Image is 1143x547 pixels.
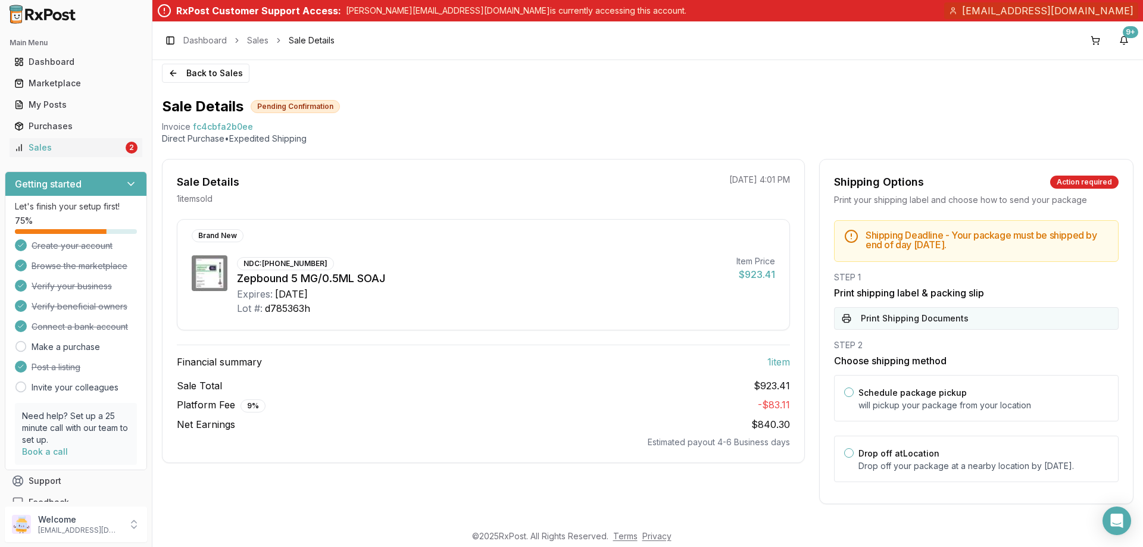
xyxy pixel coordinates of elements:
[5,492,147,513] button: Feedback
[177,436,790,448] div: Estimated payout 4-6 Business days
[14,77,138,89] div: Marketplace
[241,399,266,412] div: 9 %
[758,399,790,411] span: - $83.11
[5,117,147,136] button: Purchases
[866,230,1108,249] h5: Shipping Deadline - Your package must be shipped by end of day [DATE] .
[183,35,227,46] a: Dashboard
[14,120,138,132] div: Purchases
[834,194,1119,206] div: Print your shipping label and choose how to send your package
[754,379,790,393] span: $923.41
[162,64,249,83] button: Back to Sales
[10,137,142,158] a: Sales2
[177,417,235,432] span: Net Earnings
[12,515,31,534] img: User avatar
[10,38,142,48] h2: Main Menu
[15,215,33,227] span: 75 %
[834,307,1119,330] button: Print Shipping Documents
[32,382,118,393] a: Invite your colleagues
[183,35,335,46] nav: breadcrumb
[193,121,253,133] span: fc4cbfa2b0ee
[32,301,127,312] span: Verify beneficial owners
[162,97,243,116] h1: Sale Details
[346,5,686,17] p: [PERSON_NAME][EMAIL_ADDRESS][DOMAIN_NAME] is currently accessing this account.
[1050,176,1119,189] div: Action required
[5,52,147,71] button: Dashboard
[5,95,147,114] button: My Posts
[247,35,268,46] a: Sales
[10,94,142,115] a: My Posts
[237,301,263,315] div: Lot #:
[1103,507,1131,535] div: Open Intercom Messenger
[22,446,68,457] a: Book a call
[177,379,222,393] span: Sale Total
[126,142,138,154] div: 2
[834,339,1119,351] div: STEP 2
[192,229,243,242] div: Brand New
[858,448,939,458] label: Drop off at Location
[162,121,190,133] div: Invoice
[962,4,1133,18] span: [EMAIL_ADDRESS][DOMAIN_NAME]
[729,174,790,186] p: [DATE] 4:01 PM
[1114,31,1133,50] button: 9+
[22,410,130,446] p: Need help? Set up a 25 minute call with our team to set up.
[15,201,137,212] p: Let's finish your setup first!
[834,354,1119,368] h3: Choose shipping method
[14,142,123,154] div: Sales
[858,387,967,398] label: Schedule package pickup
[177,355,262,369] span: Financial summary
[1123,26,1138,38] div: 9+
[32,240,113,252] span: Create your account
[14,99,138,111] div: My Posts
[237,287,273,301] div: Expires:
[177,174,239,190] div: Sale Details
[834,174,924,190] div: Shipping Options
[10,51,142,73] a: Dashboard
[858,399,1108,411] p: will pickup your package from your location
[5,138,147,157] button: Sales2
[5,74,147,93] button: Marketplace
[192,255,227,291] img: Zepbound 5 MG/0.5ML SOAJ
[32,260,127,272] span: Browse the marketplace
[275,287,308,301] div: [DATE]
[613,531,638,541] a: Terms
[237,270,727,287] div: Zepbound 5 MG/0.5ML SOAJ
[5,470,147,492] button: Support
[736,267,775,282] div: $923.41
[767,355,790,369] span: 1 item
[10,115,142,137] a: Purchases
[834,286,1119,300] h3: Print shipping label & packing slip
[251,100,340,113] div: Pending Confirmation
[38,514,121,526] p: Welcome
[642,531,672,541] a: Privacy
[265,301,310,315] div: d785363h
[32,321,128,333] span: Connect a bank account
[14,56,138,68] div: Dashboard
[736,255,775,267] div: Item Price
[32,341,100,353] a: Make a purchase
[38,526,121,535] p: [EMAIL_ADDRESS][DOMAIN_NAME]
[834,271,1119,283] div: STEP 1
[15,177,82,191] h3: Getting started
[751,418,790,430] span: $840.30
[5,5,81,24] img: RxPost Logo
[10,73,142,94] a: Marketplace
[29,496,69,508] span: Feedback
[237,257,334,270] div: NDC: [PHONE_NUMBER]
[162,133,1133,145] p: Direct Purchase • Expedited Shipping
[858,460,1108,472] p: Drop off your package at a nearby location by [DATE] .
[176,4,341,18] div: RxPost Customer Support Access:
[177,193,213,205] p: 1 item sold
[32,280,112,292] span: Verify your business
[32,361,80,373] span: Post a listing
[289,35,335,46] span: Sale Details
[177,398,266,412] span: Platform Fee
